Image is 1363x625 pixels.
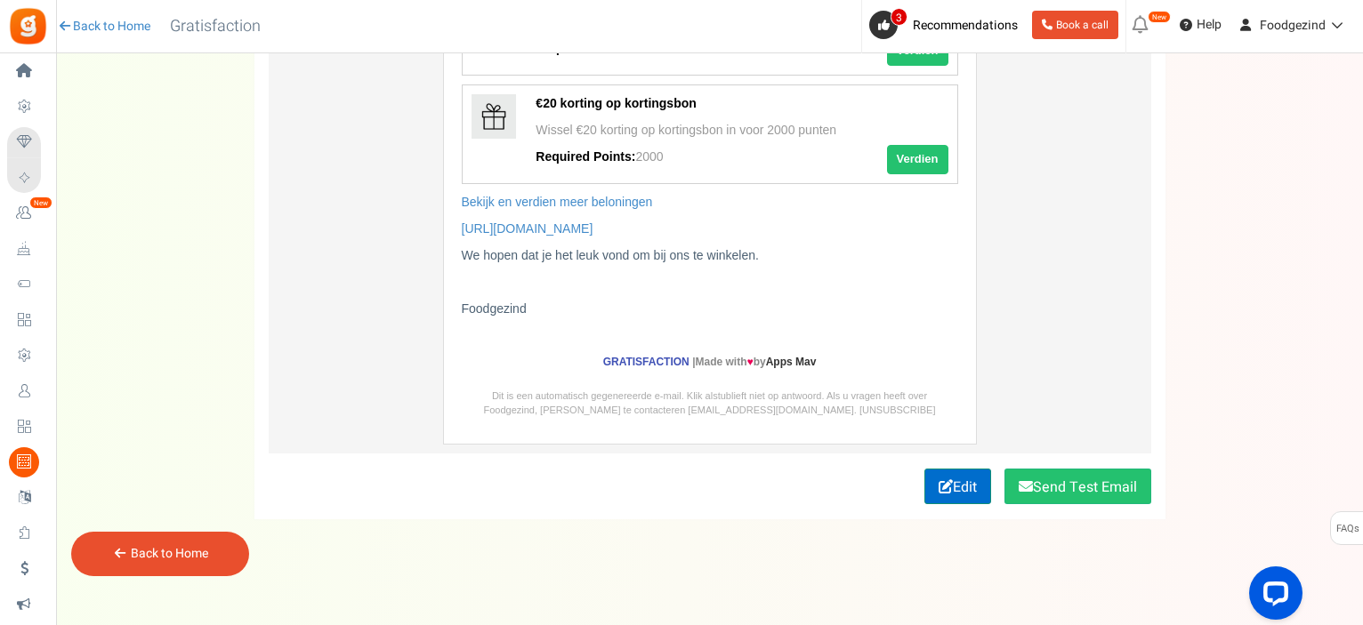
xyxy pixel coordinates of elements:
span: FAQs [1335,512,1359,546]
a: [URL][DOMAIN_NAME] [462,221,593,236]
a: Apps Mav [766,356,817,368]
span: Foodgezind [1260,16,1326,35]
h3: Gratisfaction [150,9,280,44]
td: Dit is een automatisch gegenereerde e-mail. Klik alstublieft niet op antwoord. Als u vragen heeft... [443,381,976,445]
a: Gratisfaction [603,356,690,368]
button: Send Test Email [1004,469,1151,504]
a: Back to Home [57,18,150,36]
img: Gratisfaction [8,6,48,46]
p: Required Points: [536,148,849,165]
a: Back to Home [131,544,208,563]
span: 1500 [635,41,663,55]
a: New [7,198,48,228]
p: Made with by [444,344,976,381]
em: New [29,196,52,209]
a: Edit [924,469,991,504]
span: Recommendations [913,16,1018,35]
img: reward.jpg [472,94,516,139]
p: €20 korting op kortingsbon [536,94,849,112]
a: 3 Recommendations [869,11,1025,39]
a: Verdien [887,145,948,174]
a: Bekijk en verdien meer beloningen [462,195,653,209]
em: New [1148,11,1171,23]
span: 2000 [635,149,663,164]
a: Book a call [1032,11,1118,39]
span: Foodgezind [462,301,527,316]
span: Help [1192,16,1222,34]
span: 3 [891,8,907,26]
p: We hopen dat je het leuk vond om bij ons te winkelen. [462,246,958,264]
p: Wissel €20 korting op kortingsbon in voor 2000 punten [536,121,849,139]
span: | [692,356,695,368]
i: ♥ [747,356,754,366]
a: Help [1173,11,1229,39]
